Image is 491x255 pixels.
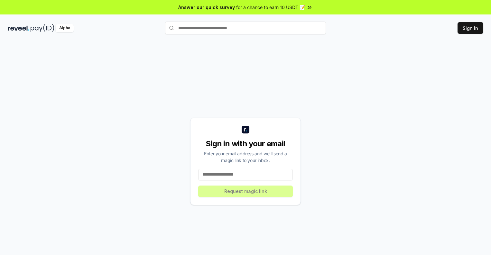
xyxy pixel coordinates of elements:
[56,24,74,32] div: Alpha
[178,4,235,11] span: Answer our quick survey
[31,24,54,32] img: pay_id
[242,126,249,133] img: logo_small
[198,139,293,149] div: Sign in with your email
[236,4,305,11] span: for a chance to earn 10 USDT 📝
[458,22,483,34] button: Sign In
[8,24,29,32] img: reveel_dark
[198,150,293,164] div: Enter your email address and we’ll send a magic link to your inbox.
